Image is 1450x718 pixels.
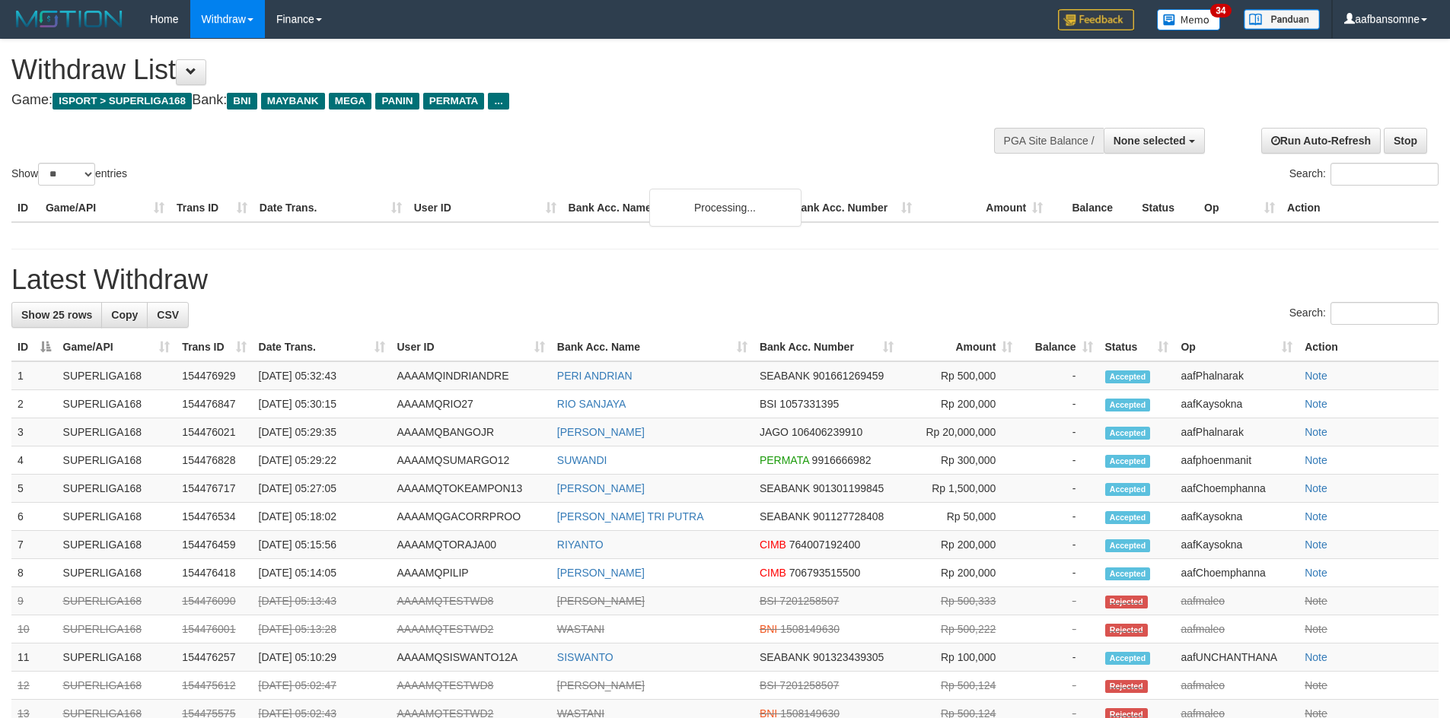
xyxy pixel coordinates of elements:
td: 154476717 [176,475,252,503]
td: [DATE] 05:29:35 [253,418,391,446]
td: SUPERLIGA168 [57,615,177,643]
span: ISPORT > SUPERLIGA168 [53,93,192,110]
a: Note [1305,595,1327,607]
h1: Withdraw List [11,55,951,85]
span: 34 [1210,4,1231,17]
td: SUPERLIGA168 [57,503,177,531]
th: Op [1198,194,1281,222]
span: Copy 901661269459 to clipboard [813,370,884,382]
td: SUPERLIGA168 [57,559,177,587]
td: AAAAMQTESTWD2 [391,615,551,643]
a: Note [1305,482,1327,494]
td: 154476090 [176,587,252,615]
a: RIYANTO [557,538,604,551]
td: - [1018,361,1098,390]
td: Rp 200,000 [900,531,1019,559]
th: Trans ID: activate to sort column ascending [176,333,252,361]
td: aafKaysokna [1174,503,1299,531]
a: CSV [147,302,189,328]
td: 154476459 [176,531,252,559]
td: [DATE] 05:15:56 [253,531,391,559]
td: Rp 200,000 [900,390,1019,418]
td: Rp 200,000 [900,559,1019,587]
span: BNI [760,623,777,635]
td: - [1018,559,1098,587]
span: Copy 764007192400 to clipboard [789,538,860,551]
span: BSI [760,679,777,691]
td: SUPERLIGA168 [57,475,177,503]
td: Rp 50,000 [900,503,1019,531]
a: [PERSON_NAME] TRI PUTRA [557,510,704,523]
a: Note [1305,567,1327,579]
span: Rejected [1105,596,1148,608]
span: ... [488,93,508,110]
td: 10 [11,615,57,643]
td: aafphoenmanit [1174,446,1299,475]
a: Run Auto-Refresh [1261,128,1381,154]
td: [DATE] 05:02:47 [253,672,391,700]
td: - [1018,531,1098,559]
span: Accepted [1105,652,1151,665]
th: Bank Acc. Name [562,194,788,222]
span: SEABANK [760,510,810,523]
td: 8 [11,559,57,587]
td: 154476847 [176,390,252,418]
td: 4 [11,446,57,475]
span: Copy 9916666982 to clipboard [812,454,872,466]
td: Rp 1,500,000 [900,475,1019,503]
td: AAAAMQTORAJA00 [391,531,551,559]
td: [DATE] 05:13:43 [253,587,391,615]
td: [DATE] 05:10:29 [253,643,391,672]
a: [PERSON_NAME] [557,426,645,438]
td: aafKaysokna [1174,531,1299,559]
td: AAAAMQGACORRPROO [391,503,551,531]
input: Search: [1330,302,1439,325]
td: 154476257 [176,643,252,672]
th: Bank Acc. Name: activate to sort column ascending [551,333,754,361]
td: aafUNCHANTHANA [1174,643,1299,672]
img: panduan.png [1244,9,1320,30]
td: 6 [11,503,57,531]
td: 9 [11,587,57,615]
th: Op: activate to sort column ascending [1174,333,1299,361]
a: Note [1305,623,1327,635]
td: aafmaleo [1174,672,1299,700]
a: Note [1305,370,1327,382]
span: BSI [760,398,777,410]
th: Status: activate to sort column ascending [1099,333,1175,361]
input: Search: [1330,163,1439,186]
td: AAAAMQSISWANTO12A [391,643,551,672]
td: - [1018,587,1098,615]
td: aafmaleo [1174,615,1299,643]
span: Accepted [1105,427,1151,440]
td: 154476021 [176,418,252,446]
span: CIMB [760,538,786,551]
td: - [1018,418,1098,446]
td: [DATE] 05:13:28 [253,615,391,643]
td: aafPhalnarak [1174,361,1299,390]
select: Showentries [38,163,95,186]
span: Copy 901323439305 to clipboard [813,651,884,663]
td: aafKaysokna [1174,390,1299,418]
th: ID: activate to sort column descending [11,333,57,361]
th: Amount [918,194,1049,222]
td: 1 [11,361,57,390]
td: AAAAMQSUMARGO12 [391,446,551,475]
a: RIO SANJAYA [557,398,626,410]
span: Rejected [1105,680,1148,693]
td: 154476418 [176,559,252,587]
img: Button%20Memo.svg [1157,9,1221,30]
span: Show 25 rows [21,309,92,321]
span: Copy 7201258507 to clipboard [779,595,839,607]
span: PERMATA [760,454,809,466]
td: AAAAMQTOKEAMPON13 [391,475,551,503]
a: [PERSON_NAME] [557,595,645,607]
td: - [1018,390,1098,418]
a: Note [1305,651,1327,663]
td: [DATE] 05:30:15 [253,390,391,418]
td: [DATE] 05:27:05 [253,475,391,503]
span: Copy 106406239910 to clipboard [792,426,862,438]
td: 12 [11,672,57,700]
span: None selected [1114,135,1186,147]
a: WASTANI [557,623,604,635]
